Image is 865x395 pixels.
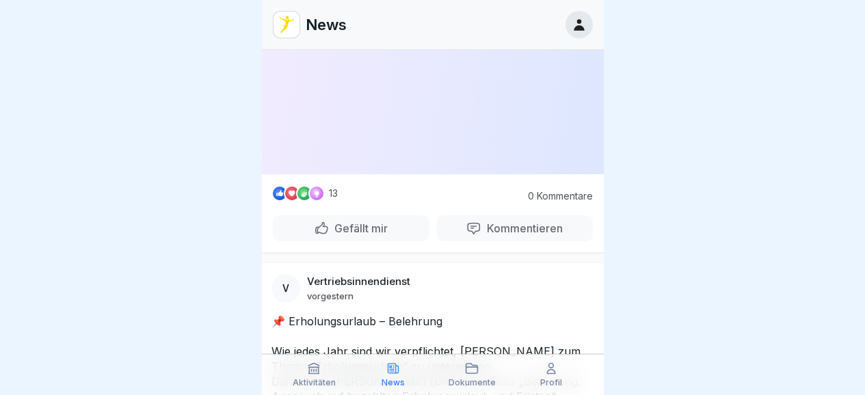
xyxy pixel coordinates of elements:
p: 0 Kommentare [518,191,593,202]
p: Vertriebsinnendienst [307,275,410,288]
p: News [306,16,347,33]
img: vd4jgc378hxa8p7qw0fvrl7x.png [274,12,300,38]
p: News [382,378,405,387]
p: Profil [540,378,562,387]
p: Aktivitäten [293,378,336,387]
p: Dokumente [449,378,496,387]
p: Gefällt mir [329,221,388,235]
p: vorgestern [307,290,354,301]
div: V [271,274,300,303]
p: 13 [329,188,338,199]
p: Kommentieren [481,221,563,235]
